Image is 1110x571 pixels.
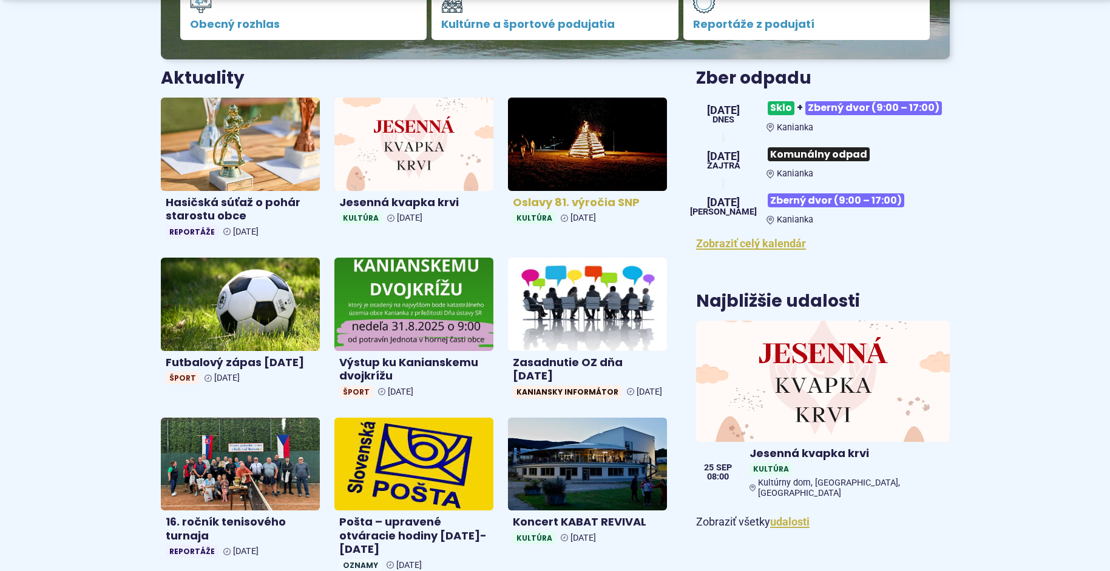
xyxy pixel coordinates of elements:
[161,418,320,563] a: 16. ročník tenisového turnaja Reportáže [DATE]
[770,515,810,528] a: Zobraziť všetky udalosti
[805,101,942,115] span: Zberný dvor (9:00 – 17:00)
[637,387,662,397] span: [DATE]
[334,98,493,229] a: Jesenná kvapka krvi Kultúra [DATE]
[707,105,740,116] span: [DATE]
[693,18,921,30] span: Reportáže z podujatí
[214,373,240,383] span: [DATE]
[190,18,418,30] span: Obecný rozhlas
[508,418,667,549] a: Koncert KABAT REVIVAL Kultúra [DATE]
[508,98,667,229] a: Oslavy 81. výročia SNP Kultúra [DATE]
[750,447,944,461] h4: Jesenná kvapka krvi
[696,96,949,133] a: Sklo+Zberný dvor (9:00 – 17:00) Kanianka [DATE] Dnes
[696,69,949,88] h3: Zber odpadu
[716,464,732,472] span: sep
[339,212,382,224] span: Kultúra
[339,196,489,210] h4: Jesenná kvapka krvi
[690,197,757,208] span: [DATE]
[161,98,320,243] a: Hasičská súťaž o pohár starostu obce Reportáže [DATE]
[334,258,493,403] a: Výstup ku Kanianskemu dvojkrížu Šport [DATE]
[696,189,949,225] a: Zberný dvor (9:00 – 17:00) Kanianka [DATE] [PERSON_NAME]
[233,546,259,556] span: [DATE]
[707,151,740,162] span: [DATE]
[767,96,949,120] h3: +
[166,225,218,238] span: Reportáže
[339,356,489,383] h4: Výstup ku Kanianskemu dvojkrížu
[696,513,949,532] p: Zobraziť všetky
[758,478,944,498] span: Kultúrny dom, [GEOGRAPHIC_DATA], [GEOGRAPHIC_DATA]
[233,227,259,237] span: [DATE]
[704,464,714,472] span: 25
[161,258,320,389] a: Futbalový zápas [DATE] Šport [DATE]
[704,473,732,481] span: 08:00
[396,560,422,570] span: [DATE]
[696,292,860,311] h3: Najbližšie udalosti
[513,196,662,210] h4: Oslavy 81. výročia SNP
[768,193,904,207] span: Zberný dvor (9:00 – 17:00)
[690,208,757,216] span: [PERSON_NAME]
[166,356,315,370] h4: Futbalový zápas [DATE]
[441,18,669,30] span: Kultúrne a športové podujatia
[696,321,949,504] a: Jesenná kvapka krvi KultúraKultúrny dom, [GEOGRAPHIC_DATA], [GEOGRAPHIC_DATA] 25 sep 08:00
[696,142,949,179] a: Komunálny odpad Kanianka [DATE] Zajtra
[166,515,315,543] h4: 16. ročník tenisového turnaja
[768,101,794,115] span: Sklo
[570,213,596,223] span: [DATE]
[513,212,556,224] span: Kultúra
[707,116,740,124] span: Dnes
[388,387,413,397] span: [DATE]
[397,213,422,223] span: [DATE]
[339,515,489,556] h4: Pošta – upravené otváracie hodiny [DATE]-[DATE]
[161,69,245,88] h3: Aktuality
[768,147,870,161] span: Komunálny odpad
[166,196,315,223] h4: Hasičská súťaž o pohár starostu obce
[513,532,556,544] span: Kultúra
[777,169,813,179] span: Kanianka
[707,162,740,170] span: Zajtra
[339,386,373,398] span: Šport
[513,356,662,383] h4: Zasadnutie OZ dňa [DATE]
[777,122,813,133] span: Kanianka
[166,372,200,384] span: Šport
[508,258,667,403] a: Zasadnutie OZ dňa [DATE] Kaniansky informátor [DATE]
[696,237,806,250] a: Zobraziť celý kalendár
[777,215,813,225] span: Kanianka
[750,462,793,475] span: Kultúra
[513,515,662,529] h4: Koncert KABAT REVIVAL
[166,545,218,558] span: Reportáže
[570,533,596,543] span: [DATE]
[513,386,622,398] span: Kaniansky informátor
